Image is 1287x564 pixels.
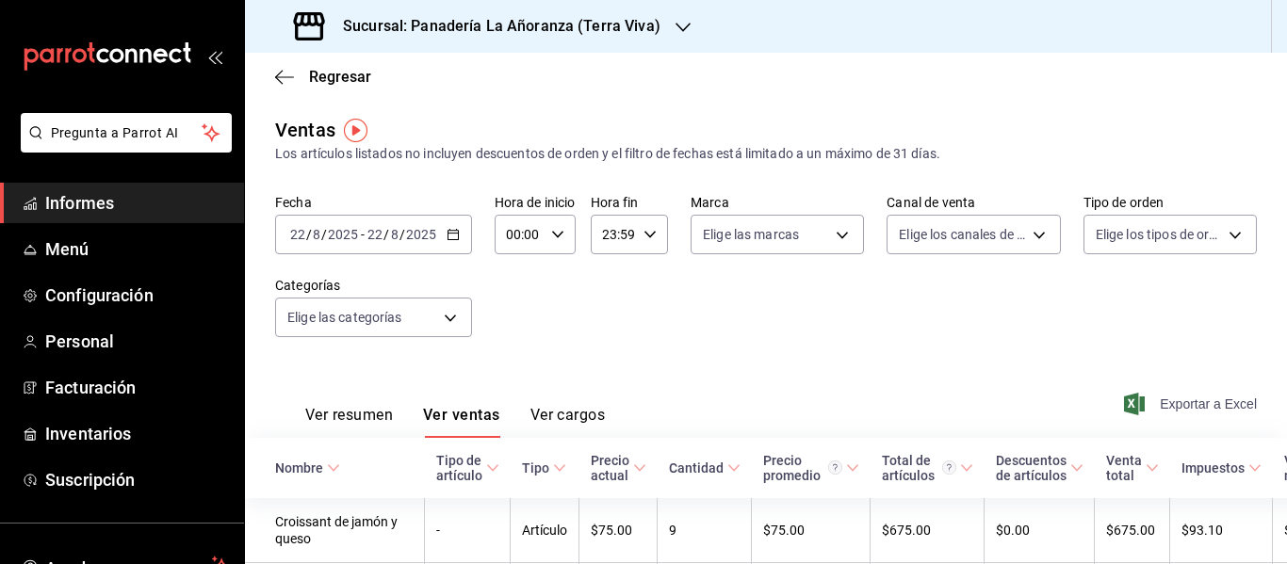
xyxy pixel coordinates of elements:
[305,405,605,438] div: pestañas de navegación
[399,227,405,242] font: /
[312,227,321,242] input: --
[361,227,365,242] font: -
[275,195,312,210] font: Fecha
[1181,460,1245,475] font: Impuestos
[51,125,179,140] font: Pregunta a Parrot AI
[287,310,402,325] font: Elige las categorías
[45,378,136,397] font: Facturación
[343,17,660,35] font: Sucursal: Panadería La Añoranza (Terra Viva)
[899,227,1050,242] font: Elige los canales de venta
[275,278,340,293] font: Categorías
[669,524,676,539] font: 9
[436,453,482,483] font: Tipo de artículo
[275,119,335,141] font: Ventas
[321,227,327,242] font: /
[1160,396,1257,411] font: Exportar a Excel
[436,524,440,539] font: -
[45,331,114,351] font: Personal
[691,195,729,210] font: Marca
[275,146,940,161] font: Los artículos listados no incluyen descuentos de orden y el filtro de fechas está limitado a un m...
[530,406,606,424] font: Ver cargos
[45,239,90,259] font: Menú
[882,453,973,483] span: Total de artículos
[942,460,956,475] svg: El total de artículos considera cambios de precios en los artículos así como costos adicionales p...
[828,460,842,475] svg: Precio promedio = Total artículos / cantidad
[996,453,1083,483] span: Descuentos de artículos
[669,460,724,475] font: Cantidad
[367,227,383,242] input: --
[344,119,367,142] img: Marcador de información sobre herramientas
[522,460,549,475] font: Tipo
[436,453,499,483] span: Tipo de artículo
[591,453,646,483] span: Precio actual
[882,453,935,483] font: Total de artículos
[275,460,323,475] font: Nombre
[522,460,566,475] span: Tipo
[309,68,371,86] font: Regresar
[423,406,500,424] font: Ver ventas
[591,453,629,483] font: Precio actual
[882,524,931,539] font: $675.00
[383,227,389,242] font: /
[275,68,371,86] button: Regresar
[996,524,1030,539] font: $0.00
[495,195,576,210] font: Hora de inicio
[1083,195,1165,210] font: Tipo de orden
[1106,453,1142,483] font: Venta total
[669,460,741,475] span: Cantidad
[1128,393,1257,415] button: Exportar a Excel
[763,453,859,483] span: Precio promedio
[763,524,805,539] font: $75.00
[275,460,340,475] span: Nombre
[289,227,306,242] input: --
[207,49,222,64] button: abrir_cajón_menú
[21,113,232,153] button: Pregunta a Parrot AI
[45,285,154,305] font: Configuración
[275,515,398,547] font: Croissant de jamón y queso
[996,453,1067,483] font: Descuentos de artículos
[1181,460,1262,475] span: Impuestos
[591,524,632,539] font: $75.00
[763,453,821,483] font: Precio promedio
[45,424,131,443] font: Inventarios
[45,470,135,490] font: Suscripción
[887,195,975,210] font: Canal de venta
[390,227,399,242] input: --
[327,227,359,242] input: ----
[522,524,567,539] font: Artículo
[591,195,639,210] font: Hora fin
[1181,524,1223,539] font: $93.10
[13,137,232,156] a: Pregunta a Parrot AI
[1106,524,1155,539] font: $675.00
[405,227,437,242] input: ----
[45,193,114,213] font: Informes
[1096,227,1231,242] font: Elige los tipos de orden
[1106,453,1159,483] span: Venta total
[703,227,799,242] font: Elige las marcas
[305,406,393,424] font: Ver resumen
[306,227,312,242] font: /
